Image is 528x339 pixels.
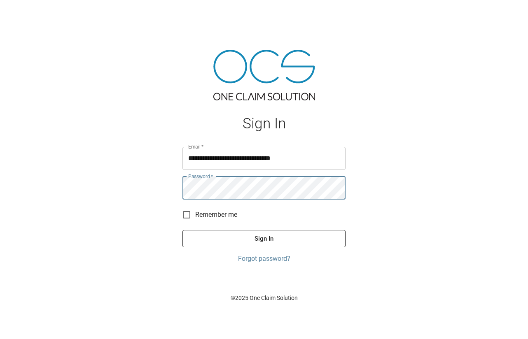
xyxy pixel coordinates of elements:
[188,143,204,150] label: Email
[182,254,346,264] a: Forgot password?
[182,230,346,247] button: Sign In
[10,5,43,21] img: ocs-logo-white-transparent.png
[195,210,237,220] span: Remember me
[182,294,346,302] p: © 2025 One Claim Solution
[182,115,346,132] h1: Sign In
[188,173,213,180] label: Password
[213,50,315,100] img: ocs-logo-tra.png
